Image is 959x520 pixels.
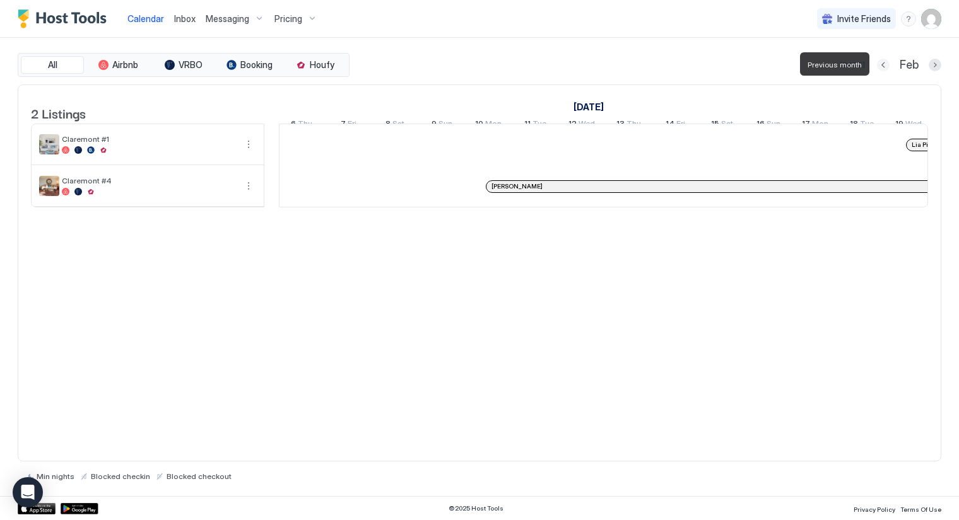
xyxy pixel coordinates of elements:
[241,137,256,152] button: More options
[338,116,360,134] a: February 7, 2025
[341,118,346,132] span: 7
[921,9,941,29] div: User profile
[283,56,346,74] button: Houfy
[18,53,350,77] div: tab-group
[521,116,550,134] a: February 11, 2025
[179,59,203,71] span: VRBO
[86,56,150,74] button: Airbnb
[206,13,249,25] span: Messaging
[627,118,641,132] span: Thu
[39,134,59,154] div: listing image
[753,116,784,134] a: February 16, 2025
[901,11,916,26] div: menu
[348,118,356,132] span: Fri
[912,141,951,149] span: Lia Pizzicato
[112,59,138,71] span: Airbnb
[905,118,922,132] span: Wed
[167,471,232,481] span: Blocked checkout
[900,58,919,72] span: Feb
[860,118,874,132] span: Tue
[61,503,98,514] a: Google Play Store
[756,118,765,132] span: 16
[666,118,674,132] span: 14
[900,502,941,515] a: Terms Of Use
[127,12,164,25] a: Calendar
[48,59,57,71] span: All
[799,116,832,134] a: February 17, 2025
[174,13,196,24] span: Inbox
[892,116,925,134] a: February 19, 2025
[662,116,688,134] a: February 14, 2025
[475,118,483,132] span: 10
[13,477,43,507] div: Open Intercom Messenger
[310,59,334,71] span: Houfy
[91,471,150,481] span: Blocked checkin
[579,118,595,132] span: Wed
[895,118,903,132] span: 19
[812,118,828,132] span: Mon
[900,506,941,513] span: Terms Of Use
[127,13,164,24] span: Calendar
[565,116,598,134] a: February 12, 2025
[485,118,502,132] span: Mon
[432,118,437,132] span: 9
[767,118,780,132] span: Sun
[274,13,302,25] span: Pricing
[711,118,719,132] span: 15
[428,116,456,134] a: February 9, 2025
[568,118,577,132] span: 12
[491,182,543,190] span: [PERSON_NAME]
[613,116,644,134] a: February 13, 2025
[438,118,452,132] span: Sun
[802,118,810,132] span: 17
[37,471,74,481] span: Min nights
[240,59,273,71] span: Booking
[854,506,895,513] span: Privacy Policy
[524,118,531,132] span: 11
[929,59,941,71] button: Next month
[218,56,281,74] button: Booking
[850,118,858,132] span: 18
[472,116,505,134] a: February 10, 2025
[62,134,236,144] span: Claremont #1
[616,118,625,132] span: 13
[62,176,236,185] span: Claremont #4
[152,56,215,74] button: VRBO
[392,118,404,132] span: Sat
[241,178,256,194] button: More options
[241,137,256,152] div: menu
[31,103,86,122] span: 2 Listings
[808,60,862,69] span: Previous month
[385,118,391,132] span: 8
[18,503,56,514] a: App Store
[39,176,59,196] div: listing image
[21,56,84,74] button: All
[298,118,312,132] span: Thu
[449,504,503,512] span: © 2025 Host Tools
[721,118,733,132] span: Sat
[847,116,877,134] a: February 18, 2025
[570,98,607,116] a: February 1, 2025
[532,118,546,132] span: Tue
[837,13,891,25] span: Invite Friends
[18,9,112,28] a: Host Tools Logo
[291,118,296,132] span: 6
[174,12,196,25] a: Inbox
[288,116,315,134] a: February 6, 2025
[877,59,890,71] button: Previous month
[241,178,256,194] div: menu
[854,502,895,515] a: Privacy Policy
[708,116,736,134] a: February 15, 2025
[382,116,408,134] a: February 8, 2025
[676,118,685,132] span: Fri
